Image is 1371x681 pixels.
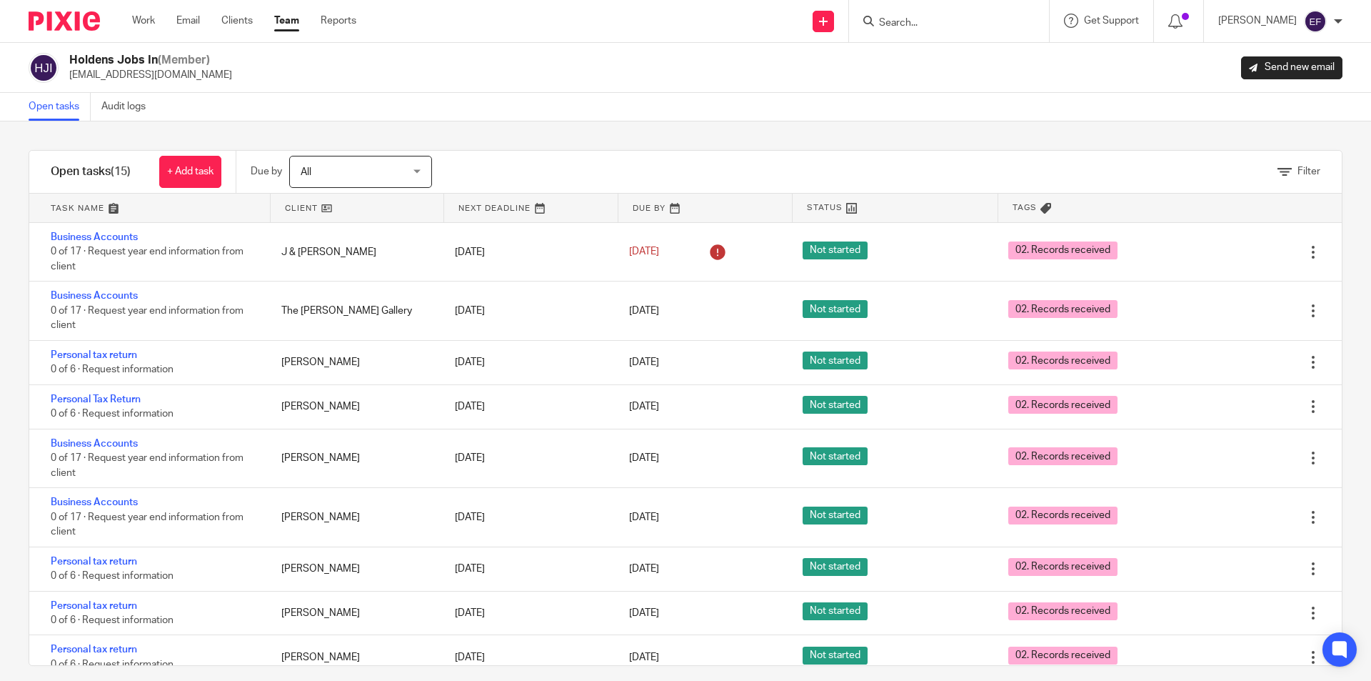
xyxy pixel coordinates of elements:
[221,14,253,28] a: Clients
[51,247,243,272] span: 0 of 17 · Request year end information from client
[159,156,221,188] a: + Add task
[267,503,441,532] div: [PERSON_NAME]
[101,93,156,121] a: Audit logs
[629,564,659,574] span: [DATE]
[51,350,137,360] a: Personal tax return
[1008,507,1118,525] span: 02. Records received
[629,306,659,316] span: [DATE]
[267,348,441,377] div: [PERSON_NAME]
[1008,396,1118,414] span: 02. Records received
[878,17,1006,30] input: Search
[441,643,614,672] div: [DATE]
[267,643,441,672] div: [PERSON_NAME]
[51,365,174,375] span: 0 of 6 · Request information
[629,247,659,257] span: [DATE]
[1008,558,1118,576] span: 02. Records received
[29,53,59,83] img: svg%3E
[1008,447,1118,465] span: 02. Records received
[267,238,441,267] div: J & [PERSON_NAME]
[1084,16,1139,26] span: Get Support
[441,555,614,583] div: [DATE]
[29,93,91,121] a: Open tasks
[1008,242,1118,259] span: 02. Records received
[176,14,200,28] a: Email
[629,652,659,662] span: [DATE]
[803,647,868,665] span: Not started
[51,409,174,419] span: 0 of 6 · Request information
[1241,56,1342,79] a: Send new email
[51,645,137,655] a: Personal tax return
[807,202,843,214] span: Status
[629,357,659,367] span: [DATE]
[1008,352,1118,369] span: 02. Records received
[803,242,868,259] span: Not started
[803,300,868,318] span: Not started
[441,238,614,267] div: [DATE]
[441,297,614,325] div: [DATE]
[51,512,243,537] span: 0 of 17 · Request year end information from client
[629,608,659,618] span: [DATE]
[51,164,131,179] h1: Open tasks
[267,297,441,325] div: The [PERSON_NAME] Gallery
[1008,300,1118,318] span: 02. Records received
[441,599,614,627] div: [DATE]
[441,392,614,421] div: [DATE]
[629,512,659,522] span: [DATE]
[51,571,174,581] span: 0 of 6 · Request information
[69,53,232,68] h2: Holdens Jobs In
[51,394,141,404] a: Personal Tax Return
[1304,10,1327,33] img: svg%3E
[1297,166,1320,177] span: Filter
[803,396,868,414] span: Not started
[51,557,137,567] a: Personal tax return
[51,439,138,449] a: Business Accounts
[629,453,659,463] span: [DATE]
[267,555,441,583] div: [PERSON_NAME]
[51,291,138,301] a: Business Accounts
[267,392,441,421] div: [PERSON_NAME]
[51,306,243,331] span: 0 of 17 · Request year end information from client
[267,444,441,472] div: [PERSON_NAME]
[803,507,868,525] span: Not started
[441,444,614,472] div: [DATE]
[629,402,659,412] span: [DATE]
[132,14,155,28] a: Work
[51,615,174,625] span: 0 of 6 · Request information
[29,11,100,31] img: Pixie
[69,68,232,82] p: [EMAIL_ADDRESS][DOMAIN_NAME]
[51,497,138,507] a: Business Accounts
[301,167,311,177] span: All
[251,164,282,179] p: Due by
[267,599,441,627] div: [PERSON_NAME]
[321,14,356,28] a: Reports
[51,660,174,670] span: 0 of 6 · Request information
[158,54,210,66] span: (Member)
[1013,202,1037,214] span: Tags
[803,447,868,465] span: Not started
[1008,647,1118,665] span: 02. Records received
[111,166,131,177] span: (15)
[441,503,614,532] div: [DATE]
[51,453,243,478] span: 0 of 17 · Request year end information from client
[1218,14,1297,28] p: [PERSON_NAME]
[803,602,868,620] span: Not started
[803,352,868,369] span: Not started
[803,558,868,576] span: Not started
[274,14,299,28] a: Team
[441,348,614,377] div: [DATE]
[51,601,137,611] a: Personal tax return
[51,232,138,242] a: Business Accounts
[1008,602,1118,620] span: 02. Records received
